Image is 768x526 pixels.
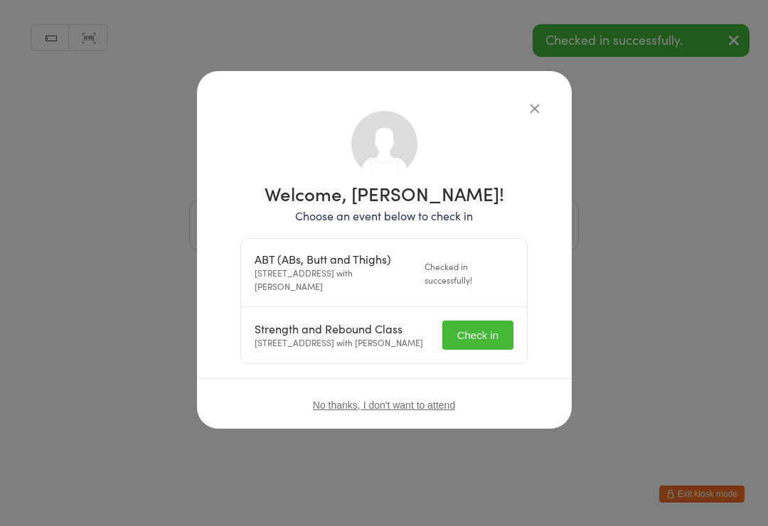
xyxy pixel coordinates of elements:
[255,322,423,349] div: [STREET_ADDRESS] with [PERSON_NAME]
[351,111,417,177] img: no_photo.png
[240,208,528,224] p: Choose an event below to check in
[255,252,416,293] div: [STREET_ADDRESS] with [PERSON_NAME]
[313,399,455,411] button: No thanks, I don't want to attend
[442,321,513,350] button: Check in
[255,252,416,266] div: ABT (ABs, Butt and Thighs)
[255,322,423,336] div: Strength and Rebound Class
[425,259,513,286] div: Checked in successfully!
[240,184,528,203] h1: Welcome, [PERSON_NAME]!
